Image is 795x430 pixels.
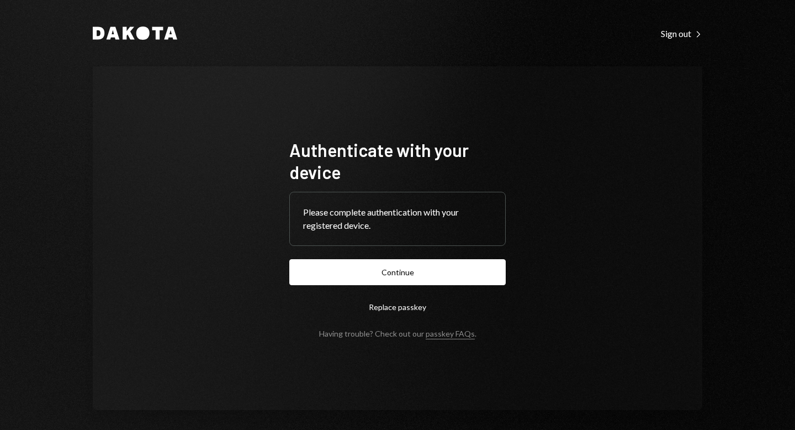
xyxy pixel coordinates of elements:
button: Continue [289,259,506,285]
a: Sign out [661,27,702,39]
div: Please complete authentication with your registered device. [303,206,492,232]
button: Replace passkey [289,294,506,320]
h1: Authenticate with your device [289,139,506,183]
div: Having trouble? Check out our . [319,329,476,338]
a: passkey FAQs [426,329,475,339]
div: Sign out [661,28,702,39]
